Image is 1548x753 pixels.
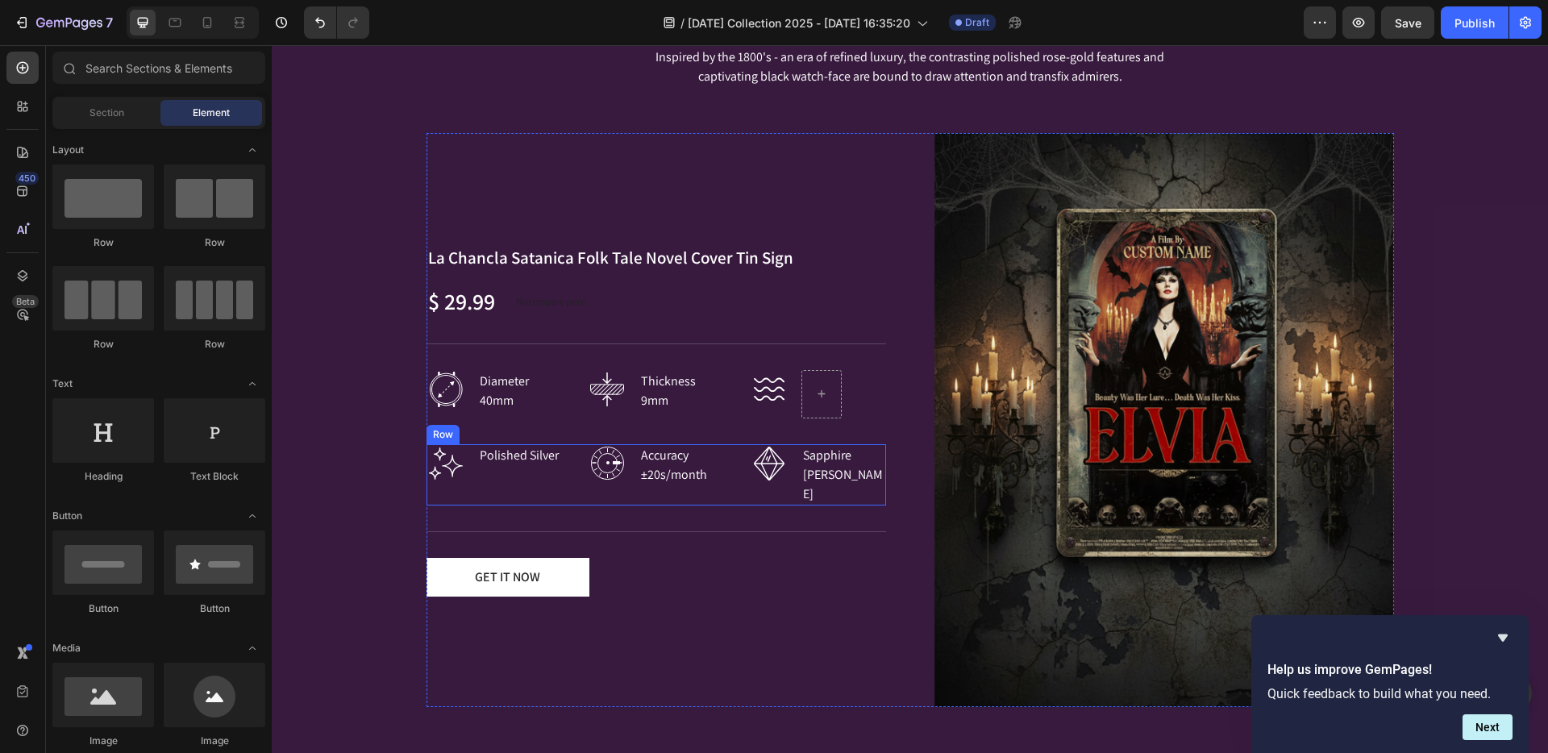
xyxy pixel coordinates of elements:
[155,399,193,438] img: Alt Image
[52,235,154,250] div: Row
[316,325,355,364] img: Alt Image
[1267,628,1513,740] div: Help us improve GemPages!
[478,325,517,364] img: Alt Image
[6,6,120,39] button: 7
[369,401,451,439] p: Accuracy ±20s/month
[1454,15,1495,31] div: Publish
[52,601,154,616] div: Button
[52,143,84,157] span: Layout
[1267,686,1513,701] p: Quick feedback to build what you need.
[239,635,265,661] span: Toggle open
[164,337,265,352] div: Row
[12,295,39,308] div: Beta
[52,376,73,391] span: Text
[193,106,230,120] span: Element
[304,6,369,39] div: Undo/Redo
[52,469,154,484] div: Heading
[52,509,82,523] span: Button
[1395,16,1421,30] span: Save
[1381,6,1434,39] button: Save
[239,503,265,529] span: Toggle open
[164,235,265,250] div: Row
[478,399,517,438] img: Alt Image
[663,88,1122,663] img: gempages_490500299719443603-b9bfec81-47c0-4fda-a140-ecc1f96bc0c9.jpg
[531,401,613,459] p: Sapphire [PERSON_NAME]
[106,13,113,32] p: 7
[52,337,154,352] div: Row
[208,401,287,420] p: Polished Silver
[1493,628,1513,647] button: Hide survey
[680,15,685,31] span: /
[164,469,265,484] div: Text Block
[1463,714,1513,740] button: Next question
[52,641,81,655] span: Media
[203,522,268,542] div: GET IT NOW
[155,513,318,551] button: GET IT NOW
[239,371,265,397] span: Toggle open
[164,734,265,748] div: Image
[272,45,1548,753] iframe: Design area
[15,172,39,185] div: 450
[239,137,265,163] span: Toggle open
[965,15,989,30] span: Draft
[52,52,265,84] input: Search Sections & Elements
[316,399,355,438] img: Alt Image
[52,734,154,748] div: Image
[89,106,124,120] span: Section
[1267,660,1513,680] h2: Help us improve GemPages!
[164,601,265,616] div: Button
[158,382,185,397] div: Row
[1441,6,1508,39] button: Publish
[369,327,451,365] p: Thickness 9mm
[688,15,910,31] span: [DATE] Collection 2025 - [DATE] 16:35:20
